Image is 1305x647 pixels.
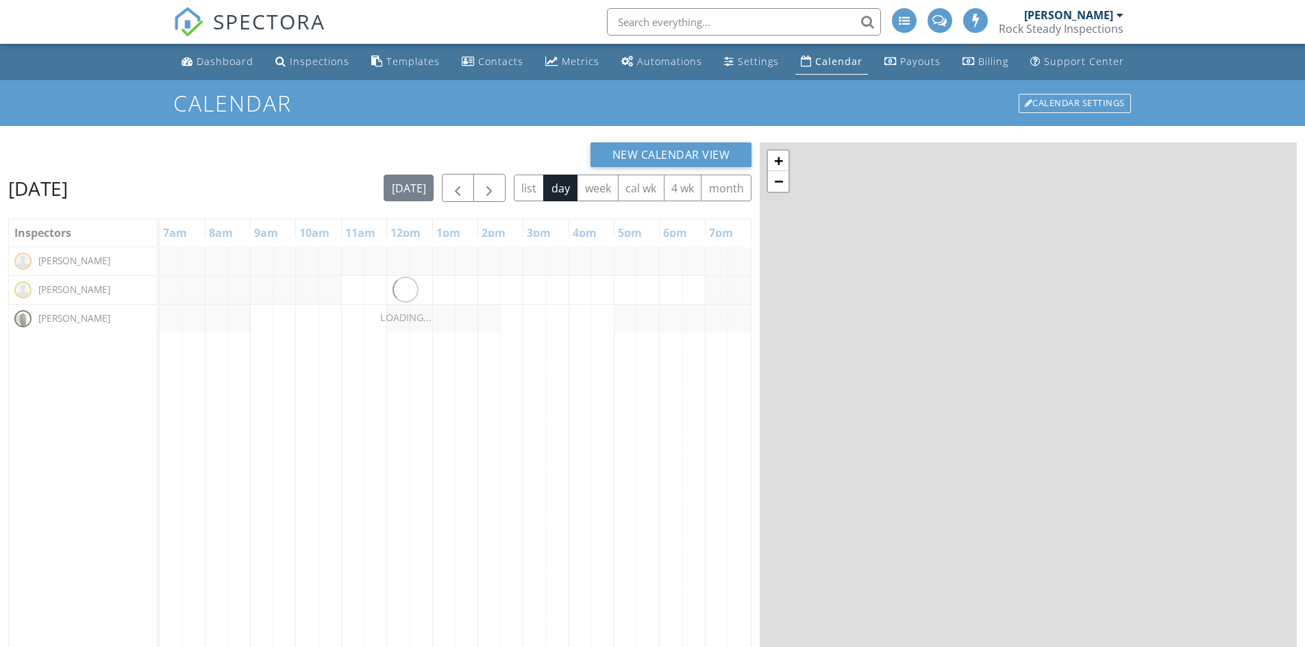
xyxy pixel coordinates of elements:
[456,49,529,75] a: Contacts
[14,310,32,327] img: img_0518.jpeg
[768,171,788,192] a: Zoom out
[706,222,736,244] a: 7pm
[614,222,645,244] a: 5pm
[978,55,1008,68] div: Billing
[36,254,113,268] span: [PERSON_NAME]
[957,49,1014,75] a: Billing
[618,175,664,201] button: cal wk
[176,49,259,75] a: Dashboard
[14,225,71,240] span: Inspectors
[1019,94,1131,113] div: Calendar Settings
[36,312,113,325] span: [PERSON_NAME]
[637,55,702,68] div: Automations
[380,310,432,325] div: LOADING...
[999,22,1123,36] div: Rock Steady Inspections
[514,175,545,201] button: list
[478,222,509,244] a: 2pm
[14,281,32,299] img: default-user-f0147aede5fd5fa78ca7ade42f37bd4542148d508eef1c3d3ea960f66861d68b.jpg
[342,222,379,244] a: 11am
[1017,92,1132,114] a: Calendar Settings
[213,7,325,36] span: SPECTORA
[173,18,325,47] a: SPECTORA
[879,49,946,75] a: Payouts
[543,175,577,201] button: day
[577,175,619,201] button: week
[36,283,113,296] span: [PERSON_NAME]
[523,222,554,244] a: 3pm
[795,49,868,75] a: Calendar
[1025,49,1130,75] a: Support Center
[815,55,862,68] div: Calendar
[1024,8,1113,22] div: [PERSON_NAME]
[900,55,941,68] div: Payouts
[160,222,190,244] a: 7am
[290,55,349,68] div: Inspections
[270,49,355,75] a: Inspections
[478,55,523,68] div: Contacts
[1044,55,1124,68] div: Support Center
[738,55,779,68] div: Settings
[296,222,333,244] a: 10am
[616,49,708,75] a: Automations (Basic)
[473,174,506,202] button: Next day
[197,55,253,68] div: Dashboard
[442,174,474,202] button: Previous day
[366,49,445,75] a: Templates
[569,222,600,244] a: 4pm
[173,7,203,37] img: The Best Home Inspection Software - Spectora
[387,222,424,244] a: 12pm
[251,222,282,244] a: 9am
[664,175,702,201] button: 4 wk
[384,175,434,201] button: [DATE]
[591,142,752,167] button: New Calendar View
[540,49,605,75] a: Metrics
[660,222,691,244] a: 6pm
[562,55,599,68] div: Metrics
[701,175,751,201] button: month
[607,8,881,36] input: Search everything...
[206,222,236,244] a: 8am
[8,175,68,202] h2: [DATE]
[719,49,784,75] a: Settings
[386,55,440,68] div: Templates
[14,253,32,270] img: default-user-f0147aede5fd5fa78ca7ade42f37bd4542148d508eef1c3d3ea960f66861d68b.jpg
[173,91,1132,115] h1: Calendar
[433,222,464,244] a: 1pm
[768,151,788,171] a: Zoom in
